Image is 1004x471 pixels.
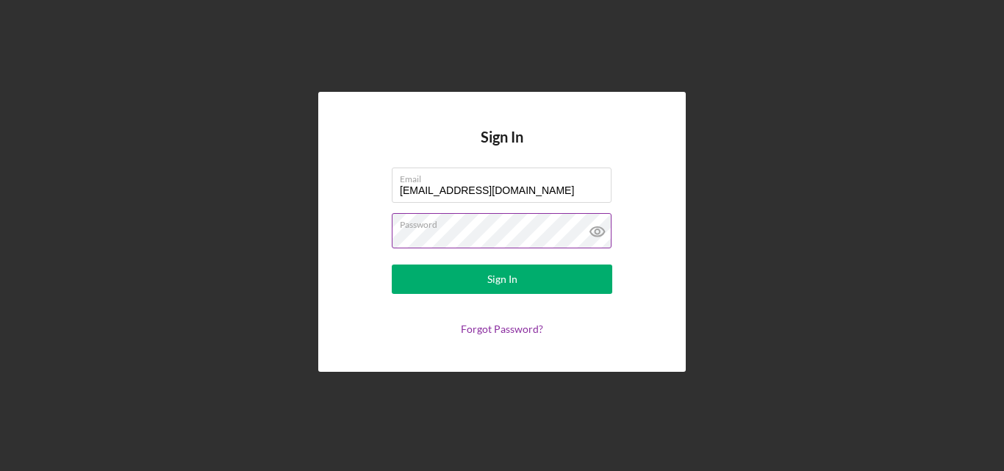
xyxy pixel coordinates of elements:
label: Password [400,214,612,230]
div: Sign In [487,265,517,294]
button: Sign In [392,265,612,294]
label: Email [400,168,612,184]
a: Forgot Password? [461,323,543,335]
h4: Sign In [481,129,523,168]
